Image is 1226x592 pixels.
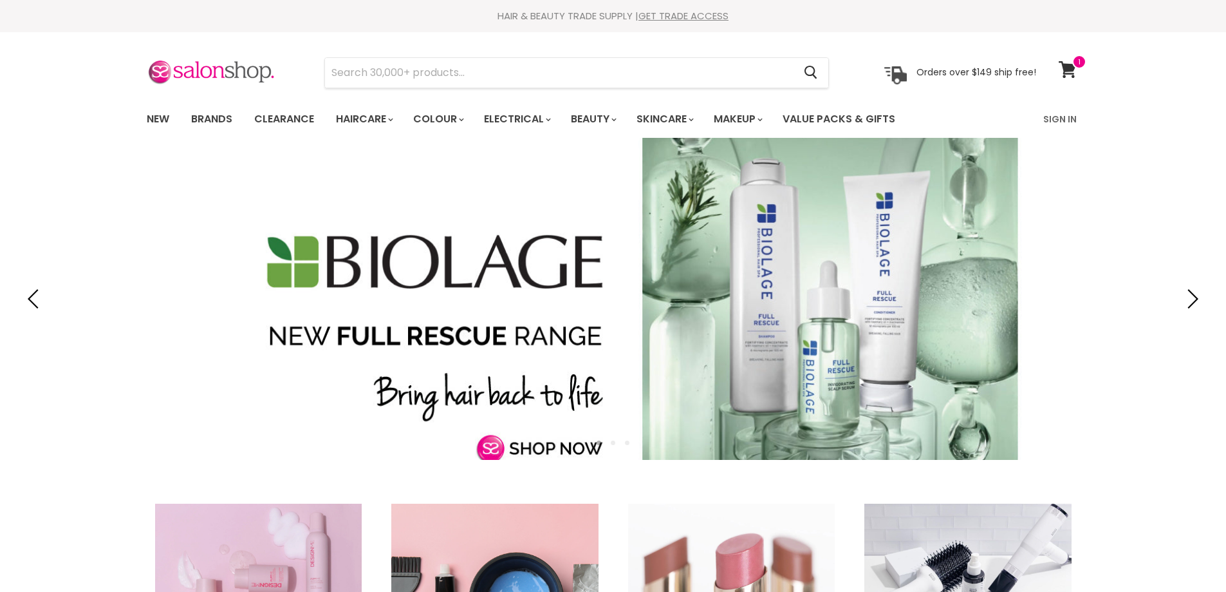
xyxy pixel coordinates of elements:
a: Skincare [627,106,701,133]
a: GET TRADE ACCESS [638,9,729,23]
form: Product [324,57,829,88]
a: Value Packs & Gifts [773,106,905,133]
div: HAIR & BEAUTY TRADE SUPPLY | [131,10,1096,23]
a: Makeup [704,106,770,133]
input: Search [325,58,794,88]
a: Colour [404,106,472,133]
ul: Main menu [137,100,971,138]
li: Page dot 1 [597,441,601,445]
li: Page dot 3 [625,441,629,445]
button: Previous [23,286,48,312]
a: Brands [181,106,242,133]
a: Beauty [561,106,624,133]
a: Clearance [245,106,324,133]
button: Next [1178,286,1203,312]
p: Orders over $149 ship free! [916,66,1036,78]
li: Page dot 2 [611,441,615,445]
button: Search [794,58,828,88]
a: Sign In [1036,106,1084,133]
a: New [137,106,179,133]
nav: Main [131,100,1096,138]
a: Haircare [326,106,401,133]
a: Electrical [474,106,559,133]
